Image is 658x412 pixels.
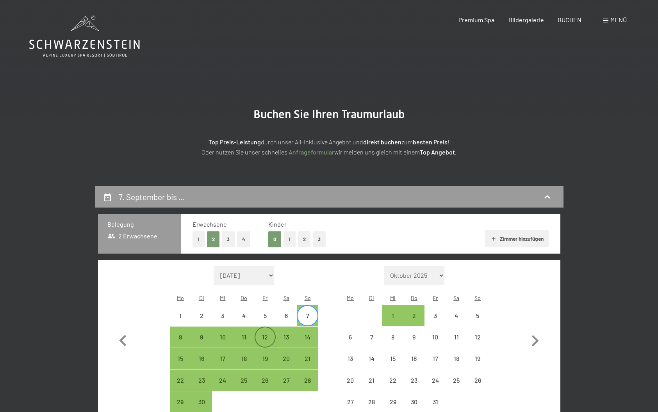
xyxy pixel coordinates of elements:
div: Tue Sep 23 2025 [191,369,212,391]
div: Abreise nicht möglich [446,305,467,326]
div: 13 [276,334,296,353]
span: BUCHEN [558,16,581,23]
div: Abreise nicht möglich [467,305,488,326]
div: Mon Oct 13 2025 [340,348,361,369]
div: 2 [404,313,424,332]
strong: besten Preis [413,138,448,146]
button: Zimmer hinzufügen [485,230,549,247]
div: Fri Oct 24 2025 [424,369,446,391]
div: Abreise nicht möglich [446,327,467,348]
button: 1 [193,231,205,247]
div: Sat Oct 25 2025 [446,369,467,391]
div: Wed Sep 17 2025 [212,348,233,369]
div: 12 [255,334,275,353]
div: Tue Oct 21 2025 [361,369,382,391]
div: 28 [298,377,317,397]
abbr: Mittwoch [390,295,396,301]
a: Anfrageformular [289,148,334,156]
strong: Top Preis-Leistung [209,138,261,146]
div: 9 [192,334,211,353]
div: 1 [383,313,403,332]
div: 10 [213,334,232,353]
div: 16 [192,355,211,375]
div: 22 [171,377,190,397]
div: 21 [298,355,317,375]
div: Abreise nicht möglich [424,327,446,348]
div: 2 [192,313,211,332]
div: 26 [255,377,275,397]
div: Abreise nicht möglich [467,327,488,348]
div: Abreise nicht möglich [255,305,276,326]
button: 1 [284,231,296,247]
div: Abreise möglich [255,348,276,369]
div: Abreise nicht möglich [382,348,403,369]
div: Abreise nicht möglich [340,327,361,348]
div: Tue Sep 16 2025 [191,348,212,369]
div: Abreise möglich [212,369,233,391]
div: Thu Sep 11 2025 [234,327,255,348]
div: Fri Sep 05 2025 [255,305,276,326]
div: 5 [255,313,275,332]
div: Abreise möglich [276,327,297,348]
h2: 7. September bis … [119,192,185,202]
div: Abreise nicht möglich [424,305,446,326]
div: 13 [341,355,360,375]
button: 3 [313,231,326,247]
div: 26 [468,377,487,397]
div: Abreise nicht möglich [467,348,488,369]
strong: direkt buchen [363,138,401,146]
div: Wed Oct 22 2025 [382,369,403,391]
div: Abreise nicht möglich [424,369,446,391]
div: Abreise nicht möglich [424,348,446,369]
div: Abreise nicht möglich [361,369,382,391]
div: 24 [425,377,445,397]
button: 2 [207,231,220,247]
div: Sat Oct 11 2025 [446,327,467,348]
div: Abreise möglich [170,348,191,369]
abbr: Donnerstag [411,295,417,301]
span: Premium Spa [458,16,494,23]
div: Abreise nicht möglich [170,305,191,326]
div: Abreise möglich [234,348,255,369]
div: Tue Oct 07 2025 [361,327,382,348]
div: Abreise möglich [276,348,297,369]
div: Mon Sep 08 2025 [170,327,191,348]
div: Wed Oct 01 2025 [382,305,403,326]
div: 11 [234,334,254,353]
strong: Top Angebot. [420,148,456,156]
div: Abreise möglich [191,327,212,348]
p: durch unser All-inklusive Angebot und zum ! Oder nutzen Sie unser schnelles wir melden uns gleich... [134,137,524,157]
div: Abreise nicht möglich [340,369,361,391]
span: Buchen Sie Ihren Traumurlaub [253,107,405,121]
div: Sun Sep 28 2025 [297,369,318,391]
div: Sat Oct 04 2025 [446,305,467,326]
div: Tue Sep 09 2025 [191,327,212,348]
abbr: Sonntag [474,295,481,301]
div: Abreise nicht möglich [467,369,488,391]
div: Abreise möglich [191,369,212,391]
div: Wed Sep 24 2025 [212,369,233,391]
div: Abreise möglich [276,369,297,391]
div: 18 [447,355,466,375]
div: 20 [341,377,360,397]
span: Kinder [268,220,287,228]
div: 6 [341,334,360,353]
div: Thu Sep 25 2025 [234,369,255,391]
abbr: Samstag [284,295,289,301]
div: Abreise nicht möglich [382,327,403,348]
div: Abreise möglich [255,327,276,348]
div: Sun Oct 26 2025 [467,369,488,391]
div: Thu Oct 09 2025 [403,327,424,348]
div: 21 [362,377,382,397]
div: Abreise nicht möglich [234,305,255,326]
div: Abreise nicht möglich [446,369,467,391]
div: 10 [425,334,445,353]
div: Wed Sep 03 2025 [212,305,233,326]
span: Erwachsene [193,220,227,228]
div: Abreise möglich [191,348,212,369]
div: Sat Oct 18 2025 [446,348,467,369]
div: Abreise möglich [170,327,191,348]
div: Abreise nicht möglich [446,348,467,369]
div: Abreise möglich [297,305,318,326]
div: 18 [234,355,254,375]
